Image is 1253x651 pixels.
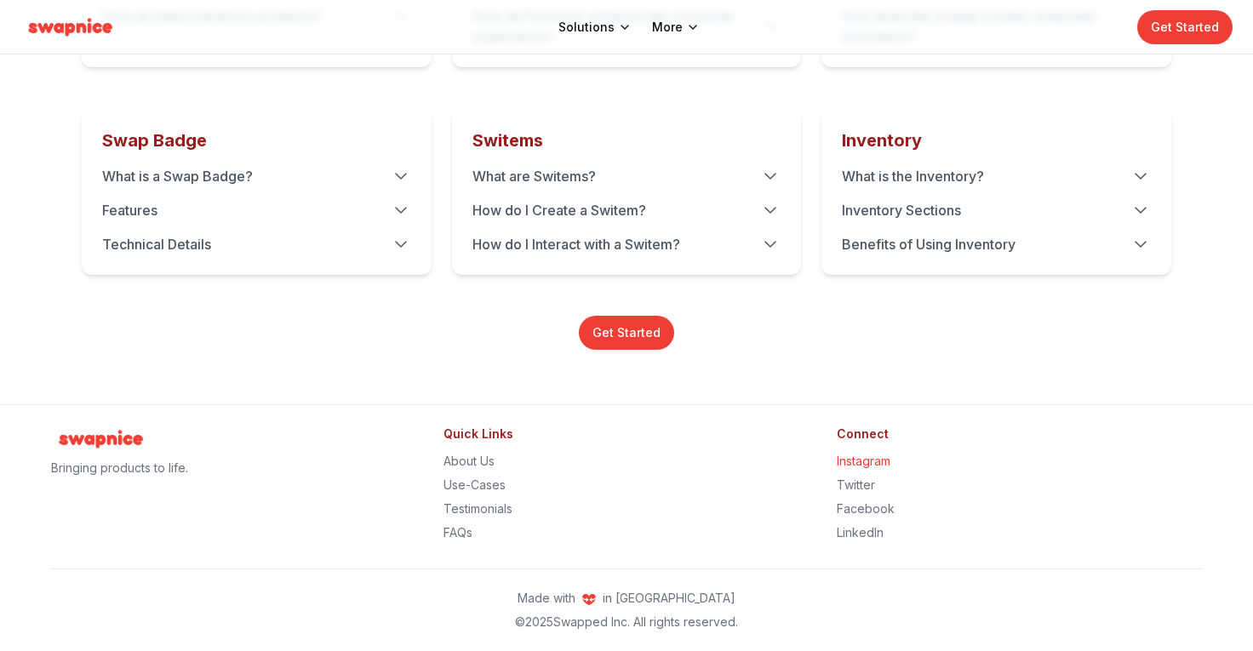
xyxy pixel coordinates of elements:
[652,19,700,36] button: More
[837,477,875,492] a: Twitter
[837,454,890,468] a: Instagram
[1137,10,1233,44] a: Get Started
[102,200,411,220] summary: Features
[842,166,1151,186] summary: What is the Inventory?
[837,525,884,540] a: LinkedIn
[842,128,1151,152] h3: Inventory
[842,200,1151,220] summary: Inventory Sections
[20,14,120,41] img: Swapnice Logo
[51,590,1202,607] p: Made with in [GEOGRAPHIC_DATA]
[443,454,495,468] a: About Us
[51,460,416,477] p: Bringing products to life.
[579,316,674,350] a: Get Started
[472,166,781,186] summary: What are Switems?
[102,166,411,186] summary: What is a Swap Badge?
[443,425,809,443] h3: Quick Links
[51,614,1202,631] p: © 2025 Swapped Inc. All rights reserved.
[558,19,632,36] button: Solutions
[102,234,411,254] summary: Technical Details
[842,234,1151,254] summary: Benefits of Using Inventory
[443,501,512,516] a: Testimonials
[472,234,781,254] summary: How do I Interact with a Switem?
[102,128,411,152] h3: Swap Badge
[51,425,151,453] img: Swapnice Logo
[837,501,895,516] a: Facebook
[472,128,781,152] h3: Switems
[443,525,472,540] a: FAQs
[443,477,506,492] a: Use-Cases
[837,425,1202,443] h3: Connect
[582,594,596,605] img: Swapnice Icon
[472,200,781,220] summary: How do I Create a Switem?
